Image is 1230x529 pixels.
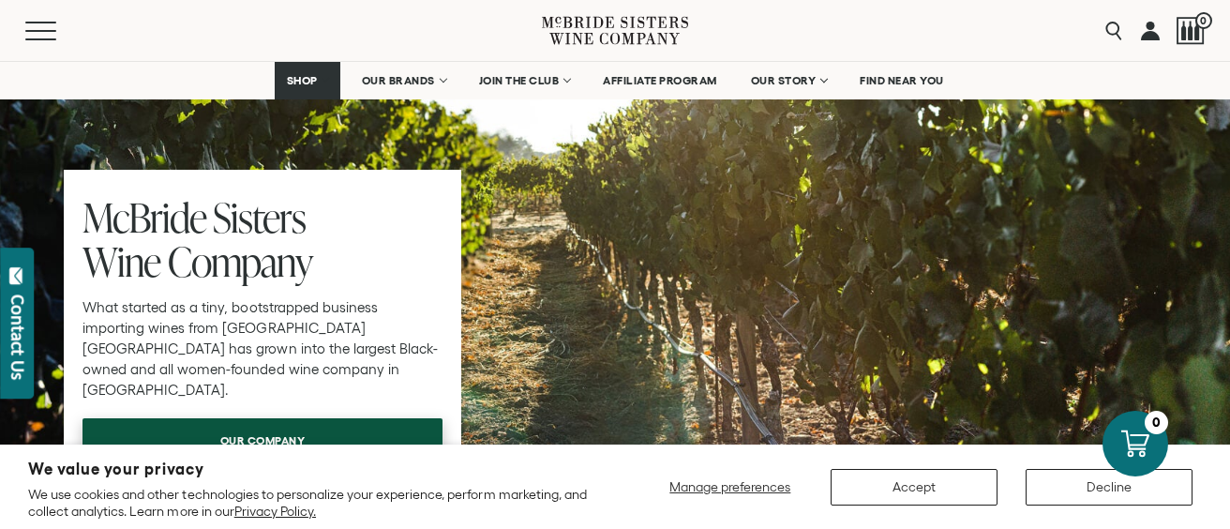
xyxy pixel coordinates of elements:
div: 0 [1145,411,1168,434]
span: JOIN THE CLUB [479,74,560,87]
a: AFFILIATE PROGRAM [591,62,729,99]
span: our company [187,422,338,459]
a: SHOP [275,62,340,99]
span: OUR STORY [751,74,817,87]
span: Manage preferences [669,479,790,494]
a: Privacy Policy. [234,504,316,519]
p: What started as a tiny, bootstrapped business importing wines from [GEOGRAPHIC_DATA] [GEOGRAPHIC_... [82,297,442,401]
span: McBride [82,189,206,245]
span: 0 [1195,12,1212,29]
a: OUR STORY [739,62,839,99]
span: SHOP [287,74,319,87]
span: AFFILIATE PROGRAM [603,74,717,87]
a: our company [82,418,442,463]
h2: We value your privacy [28,461,599,477]
button: Mobile Menu Trigger [25,22,93,40]
button: Manage preferences [658,469,802,506]
button: Accept [831,469,997,506]
a: OUR BRANDS [350,62,457,99]
a: JOIN THE CLUB [467,62,582,99]
button: Decline [1026,469,1192,506]
span: Sisters [213,189,306,245]
span: FIND NEAR YOU [860,74,944,87]
div: Contact Us [8,295,27,380]
span: Wine [82,234,160,289]
span: OUR BRANDS [362,74,435,87]
p: We use cookies and other technologies to personalize your experience, perform marketing, and coll... [28,486,599,520]
a: FIND NEAR YOU [847,62,956,99]
span: Company [168,234,312,289]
